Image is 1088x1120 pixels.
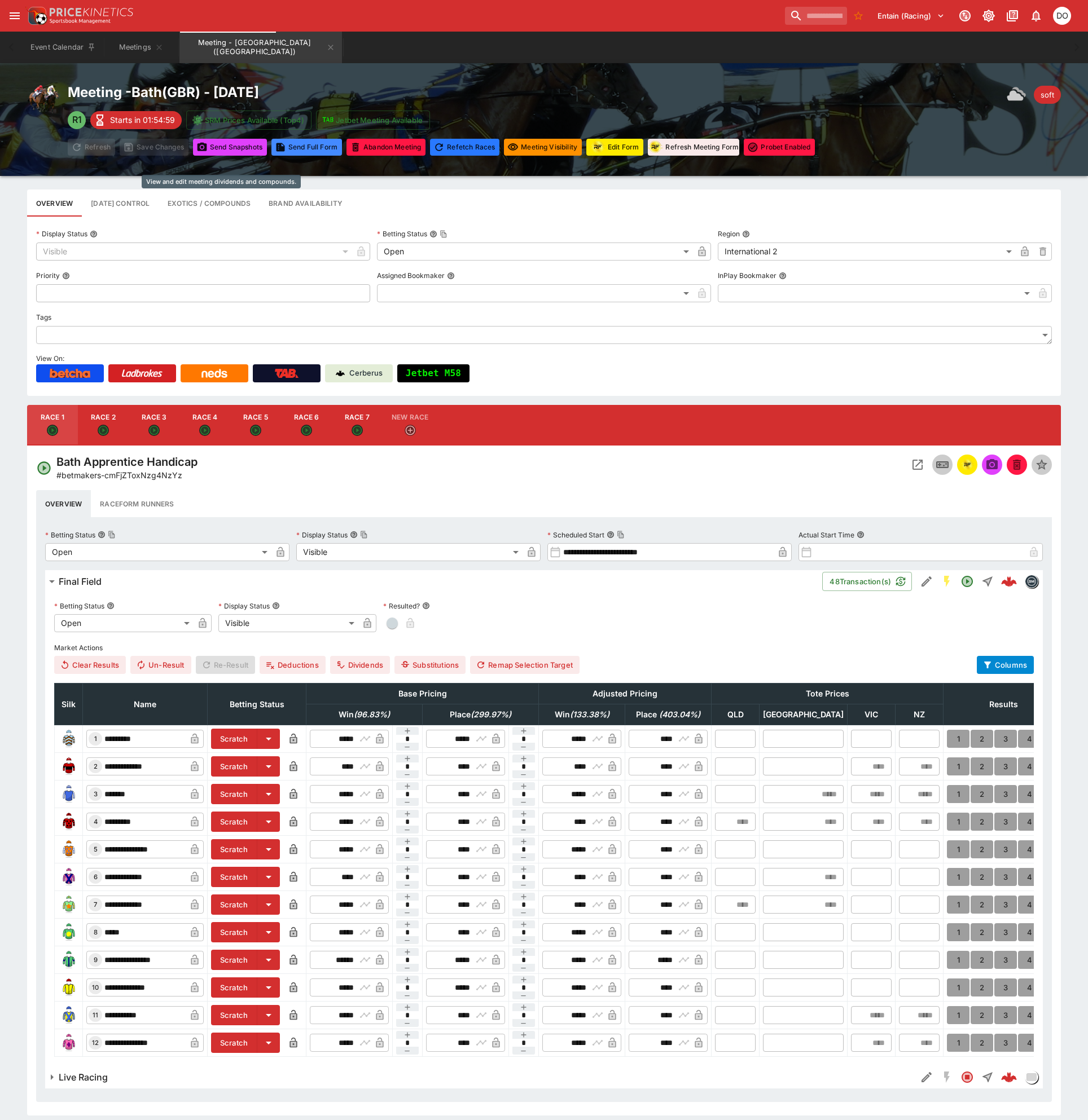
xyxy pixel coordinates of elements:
[947,1006,969,1024] button: 1
[1018,923,1041,941] button: 4
[960,458,974,471] img: racingform.png
[971,757,993,775] button: 2
[1001,574,1017,589] img: logo-cerberus--red.svg
[186,111,312,130] button: SRM Prices Available (Top4)
[971,923,993,941] button: 2
[1018,951,1041,969] button: 4
[91,845,100,853] span: 5
[625,704,712,725] th: Place
[27,405,78,446] button: Race 1
[1018,1006,1041,1024] button: 4
[211,867,257,887] button: Scratch
[383,601,420,611] p: Resulted?
[352,425,363,436] svg: Open
[24,32,103,63] button: Event Calendar
[947,923,969,941] button: 1
[647,139,663,155] div: racingform
[957,455,977,475] button: racingform
[36,354,64,363] span: View On:
[27,83,59,115] img: horse_racing.png
[422,602,430,610] button: Resulted?
[971,978,993,996] button: 2
[779,272,787,280] button: InPlay Bookmaker
[148,425,160,436] svg: Open
[947,813,969,831] button: 1
[947,840,969,858] button: 1
[907,455,928,475] button: Open Event
[960,458,974,471] div: racingform
[1002,6,1023,26] button: Documentation
[977,1067,998,1087] button: Straight
[871,7,951,25] button: Select Tenant
[208,684,306,725] th: Betting Status
[394,656,466,674] button: Substitutions
[377,271,445,280] p: Assigned Bookmaker
[62,272,70,280] button: Priority
[60,840,78,858] img: runner 5
[971,1034,993,1052] button: 2
[947,896,969,914] button: 1
[45,1066,1043,1088] button: Live RacingEdit DetailSGM DisabledClosedStraight624a87bd-d50c-481f-8dda-3fc1470dc70aliveracing
[430,139,499,156] button: Refetching all race data will discard any changes you have made and reload the latest race data f...
[260,189,352,217] button: Configure brand availability for the meeting
[325,364,393,382] a: Cerberus
[994,951,1017,969] button: 3
[1025,575,1038,588] div: betmakers
[607,531,615,539] button: Scheduled StartCopy To Clipboard
[1053,7,1071,25] div: Daniel Olerenshaw
[211,839,257,859] button: Scratch
[994,1034,1017,1052] button: 3
[957,571,977,592] button: Open
[211,894,257,915] button: Scratch
[982,455,1002,475] span: Send Snapshot
[350,531,358,539] button: Display StatusCopy To Clipboard
[211,922,257,942] button: Scratch
[211,977,257,998] button: Scratch
[60,1006,78,1024] img: runner 11
[60,813,78,831] img: runner 4
[59,576,102,588] h6: Final Field
[45,570,1043,593] button: Final Field48Transaction(s)Edit DetailSGM EnabledOpenStraight09d8f414-4102-4e13-b91c-c7cb26e548bf...
[947,785,969,803] button: 1
[56,455,198,469] h4: Bath Apprentice Handicap
[5,6,25,26] button: open drawer
[1034,86,1061,104] div: Track Condition: soft
[1032,455,1052,475] button: Set Featured Event
[60,868,78,886] img: runner 6
[377,229,427,239] p: Betting Status
[91,956,100,964] span: 9
[60,785,78,803] img: runner 3
[1034,90,1061,101] span: soft
[50,19,111,24] img: Sportsbook Management
[955,6,975,26] button: Connected to PK
[937,1067,957,1087] button: SGM Disabled
[230,405,281,446] button: Race 5
[994,923,1017,941] button: 3
[944,684,1064,725] th: Results
[91,873,100,881] span: 6
[971,868,993,886] button: 2
[932,455,953,475] button: Inplay
[98,531,106,539] button: Betting StatusCopy To Clipboard
[36,312,51,322] p: Tags
[91,901,99,909] span: 7
[296,530,348,540] p: Display Status
[947,978,969,996] button: 1
[977,656,1034,674] button: Columns
[199,425,210,436] svg: Open
[272,602,280,610] button: Display Status
[617,531,625,539] button: Copy To Clipboard
[1018,978,1041,996] button: 4
[1018,730,1041,748] button: 4
[201,369,227,378] img: Neds
[50,369,90,378] img: Betcha
[916,571,937,592] button: Edit Detail
[994,868,1017,886] button: 3
[718,271,776,280] p: InPlay Bookmaker
[91,790,100,798] span: 3
[977,571,998,592] button: Straight
[322,114,334,126] img: jetbet-logo.svg
[36,460,52,476] svg: Open
[447,272,455,280] button: Assigned Bookmaker
[718,242,1016,261] div: International 2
